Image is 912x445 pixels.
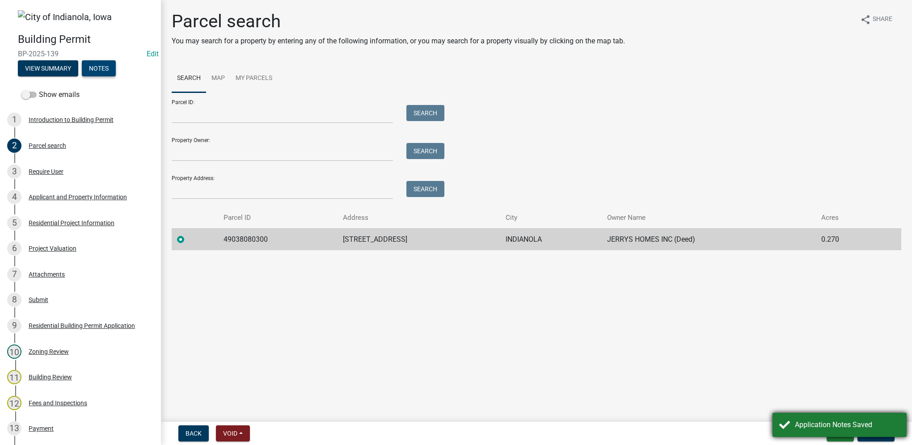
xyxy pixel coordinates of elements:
[7,190,21,204] div: 4
[7,267,21,281] div: 7
[82,65,116,72] wm-modal-confirm: Notes
[602,207,816,228] th: Owner Name
[406,143,444,159] button: Search
[7,421,21,436] div: 13
[29,194,127,200] div: Applicant and Property Information
[853,11,899,28] button: shareShare
[82,60,116,76] button: Notes
[186,430,202,437] span: Back
[18,65,78,72] wm-modal-confirm: Summary
[29,323,135,329] div: Residential Building Permit Application
[7,164,21,179] div: 3
[406,181,444,197] button: Search
[7,319,21,333] div: 9
[218,207,338,228] th: Parcel ID
[18,33,154,46] h4: Building Permit
[147,50,159,58] wm-modal-confirm: Edit Application Number
[7,344,21,359] div: 10
[338,228,500,250] td: [STREET_ADDRESS]
[223,430,237,437] span: Void
[816,207,878,228] th: Acres
[29,168,63,175] div: Require User
[406,105,444,121] button: Search
[29,143,66,149] div: Parcel search
[216,425,250,441] button: Void
[218,228,338,250] td: 49038080300
[338,207,500,228] th: Address
[29,425,54,432] div: Payment
[29,271,65,277] div: Attachments
[7,293,21,307] div: 8
[29,117,114,123] div: Introduction to Building Permit
[7,396,21,410] div: 12
[7,241,21,256] div: 6
[29,348,69,355] div: Zoning Review
[816,228,878,250] td: 0.270
[18,10,112,24] img: City of Indianola, Iowa
[147,50,159,58] a: Edit
[500,228,602,250] td: INDIANOLA
[29,400,87,406] div: Fees and Inspections
[7,216,21,230] div: 5
[172,64,206,93] a: Search
[172,36,625,46] p: You may search for a property by entering any of the following information, or you may search for...
[860,14,871,25] i: share
[18,60,78,76] button: View Summary
[29,374,72,380] div: Building Review
[29,245,76,252] div: Project Valuation
[178,425,209,441] button: Back
[7,139,21,153] div: 2
[602,228,816,250] td: JERRYS HOMES INC (Deed)
[230,64,278,93] a: My Parcels
[21,89,80,100] label: Show emails
[873,14,892,25] span: Share
[18,50,143,58] span: BP-2025-139
[29,297,48,303] div: Submit
[29,220,114,226] div: Residential Project Information
[206,64,230,93] a: Map
[500,207,602,228] th: City
[172,11,625,32] h1: Parcel search
[7,370,21,384] div: 11
[795,420,900,430] div: Application Notes Saved
[7,113,21,127] div: 1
